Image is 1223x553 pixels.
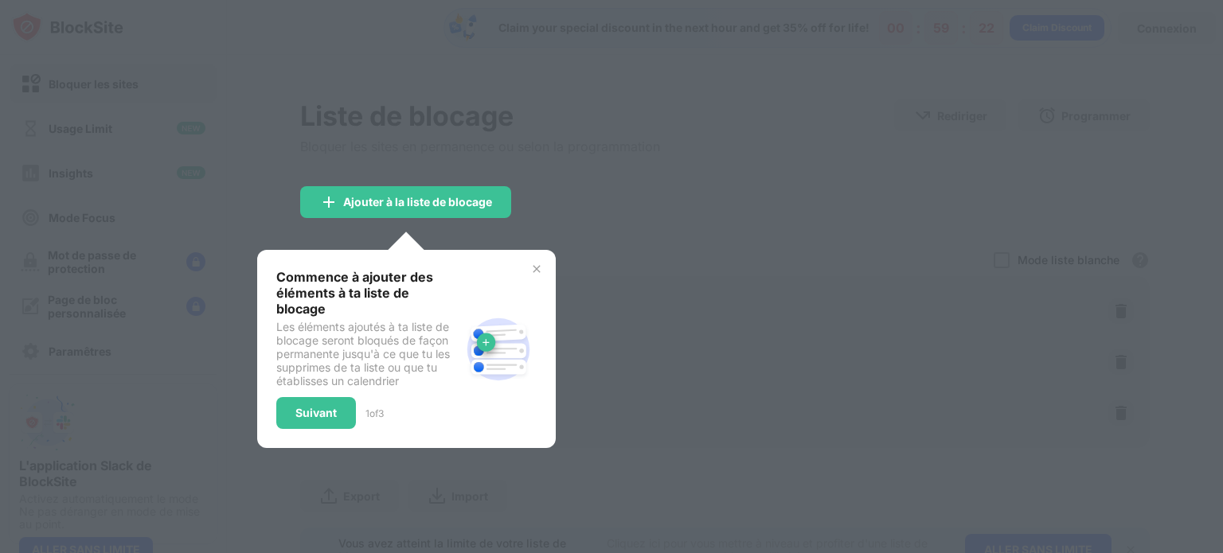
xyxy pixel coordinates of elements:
[276,269,460,317] div: Commence à ajouter des éléments à ta liste de blocage
[460,311,537,387] img: block-site.svg
[295,407,337,419] div: Suivant
[365,407,384,419] div: 1 of 3
[530,263,543,275] img: x-button.svg
[276,320,460,387] div: Les éléments ajoutés à ta liste de blocage seront bloqués de façon permanente jusqu'à ce que tu l...
[343,196,492,208] div: Ajouter à la liste de blocage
